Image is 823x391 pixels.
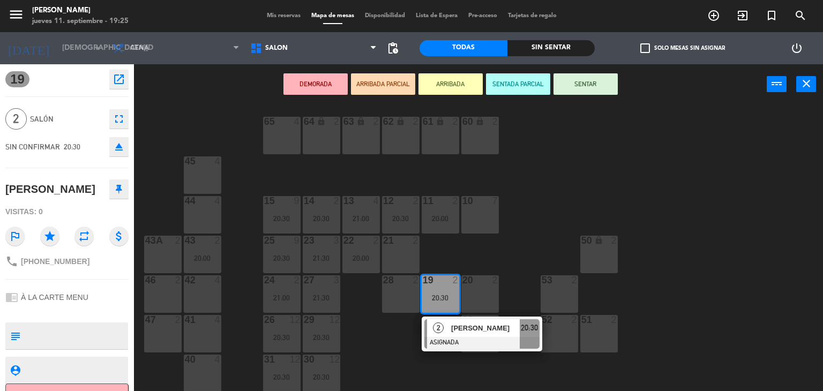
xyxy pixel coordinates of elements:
i: menu [8,6,24,22]
i: search [794,9,807,22]
div: 10 [462,196,463,206]
div: Todas [420,40,507,56]
div: 2 [611,315,618,325]
button: close [796,76,816,92]
button: ARRIBADA [418,73,483,95]
div: 20:00 [184,254,221,262]
div: 20:00 [342,254,380,262]
i: lock [475,117,484,126]
div: 31 [264,355,265,364]
i: lock [317,117,326,126]
span: [PERSON_NAME] [451,322,520,334]
span: 2 [433,322,444,333]
div: 20:30 [263,334,301,341]
div: 4 [373,196,380,206]
div: 20 [462,275,463,285]
button: ARRIBADA PARCIAL [351,73,415,95]
i: arrow_drop_down [92,42,104,55]
div: 2 [413,275,420,285]
i: power_input [770,77,783,90]
i: lock [396,117,405,126]
div: 22 [343,236,344,245]
div: 21:30 [303,294,340,302]
button: fullscreen [109,109,129,129]
i: lock [356,117,365,126]
div: 2 [334,196,340,206]
div: 4 [215,196,221,206]
div: 2 [413,117,420,126]
i: lock [594,236,603,245]
i: power_settings_new [790,42,803,55]
div: 60 [462,117,463,126]
div: 12 [330,315,340,325]
div: 65 [264,117,265,126]
div: 15 [264,196,265,206]
i: close [800,77,813,90]
div: 21:00 [342,215,380,222]
div: 63 [343,117,344,126]
div: 51 [581,315,582,325]
div: 32 [462,315,463,325]
div: 9 [294,236,301,245]
span: SIN CONFIRMAR [5,142,60,151]
div: [PERSON_NAME] [5,181,95,198]
span: Salón [265,44,288,52]
div: 4 [215,156,221,166]
div: 28 [383,275,384,285]
div: 12 [383,196,384,206]
i: chrome_reader_mode [5,291,18,304]
i: phone [5,255,18,268]
div: 62 [383,117,384,126]
div: 2 [572,315,578,325]
button: menu [8,6,24,26]
label: Solo mesas sin asignar [640,43,725,53]
div: 4 [294,117,301,126]
span: [PHONE_NUMBER] [21,257,89,266]
div: 2 [373,117,380,126]
div: 25 [264,236,265,245]
div: 2 [611,236,618,245]
div: 24 [264,275,265,285]
div: 20:30 [263,254,301,262]
div: Sin sentar [507,40,595,56]
div: 2 [413,236,420,245]
div: 4 [215,315,221,325]
i: exit_to_app [736,9,749,22]
span: check_box_outline_blank [640,43,650,53]
div: 2 [453,196,459,206]
button: open_in_new [109,70,129,89]
i: turned_in_not [765,9,778,22]
div: jueves 11. septiembre - 19:25 [32,16,129,27]
div: 20:30 [263,373,301,381]
div: 12 [290,315,301,325]
div: 12 [330,355,340,364]
span: À LA CARTE MENU [21,293,88,302]
div: 2 [453,275,459,285]
div: 2 [294,275,301,285]
div: 21:00 [263,294,301,302]
i: eject [113,140,125,153]
div: 2 [215,236,221,245]
div: 46 [145,275,146,285]
span: 20:30 [521,321,538,334]
div: 2 [373,236,380,245]
div: 20:00 [422,215,459,222]
button: DEMORADA [283,73,348,95]
i: add_circle_outline [707,9,720,22]
span: Pre-acceso [463,13,503,19]
div: 2 [175,315,182,325]
span: Mis reservas [261,13,306,19]
div: 2 [175,275,182,285]
span: Cena [130,44,149,52]
div: 2 [413,196,420,206]
i: repeat [74,227,94,246]
i: lock [436,117,445,126]
div: 20:30 [422,294,459,302]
